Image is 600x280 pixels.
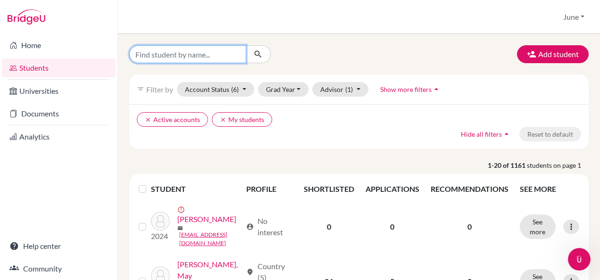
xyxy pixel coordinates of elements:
td: 0 [298,200,360,253]
th: RECOMMENDATIONS [425,178,514,200]
a: Help center [2,237,116,255]
button: June [559,8,589,26]
span: error_outline [177,206,187,214]
button: Account Status(6) [177,82,254,97]
a: Documents [2,104,116,123]
th: APPLICATIONS [360,178,425,200]
span: (1) [345,85,353,93]
th: STUDENT [151,178,241,200]
iframe: Intercom live chat [568,248,591,271]
strong: 1-20 of 1161 [488,160,527,170]
span: account_circle [246,223,254,231]
a: Universities [2,82,116,100]
th: SHORTLISTED [298,178,360,200]
a: [PERSON_NAME] [177,214,236,225]
i: arrow_drop_up [502,129,511,139]
button: Show more filtersarrow_drop_up [372,82,449,97]
a: Analytics [2,127,116,146]
input: Find student by name... [129,45,246,63]
div: No interest [246,215,292,238]
th: SEE MORE [514,178,585,200]
a: [EMAIL_ADDRESS][DOMAIN_NAME] [179,231,242,247]
span: location_on [246,268,254,276]
button: Reset to default [519,127,581,141]
td: 0 [360,200,425,253]
button: clearActive accounts [137,112,208,127]
img: Abaalalla, Mohammed [151,212,170,231]
p: 2024 [151,231,170,242]
i: arrow_drop_up [432,84,441,94]
button: See more [520,214,556,239]
span: (6) [231,85,239,93]
span: students on page 1 [527,160,589,170]
button: clearMy students [212,112,272,127]
span: Show more filters [380,85,432,93]
button: Advisor(1) [312,82,368,97]
a: Students [2,58,116,77]
span: mail [177,225,183,231]
a: Community [2,259,116,278]
img: Bridge-U [8,9,45,25]
a: Home [2,36,116,55]
th: PROFILE [241,178,298,200]
span: Hide all filters [461,130,502,138]
i: clear [145,116,151,123]
span: Filter by [146,85,173,94]
button: Grad Year [258,82,309,97]
i: clear [220,116,226,123]
button: Hide all filtersarrow_drop_up [453,127,519,141]
i: filter_list [137,85,144,93]
button: Add student [517,45,589,63]
p: 0 [431,221,508,232]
